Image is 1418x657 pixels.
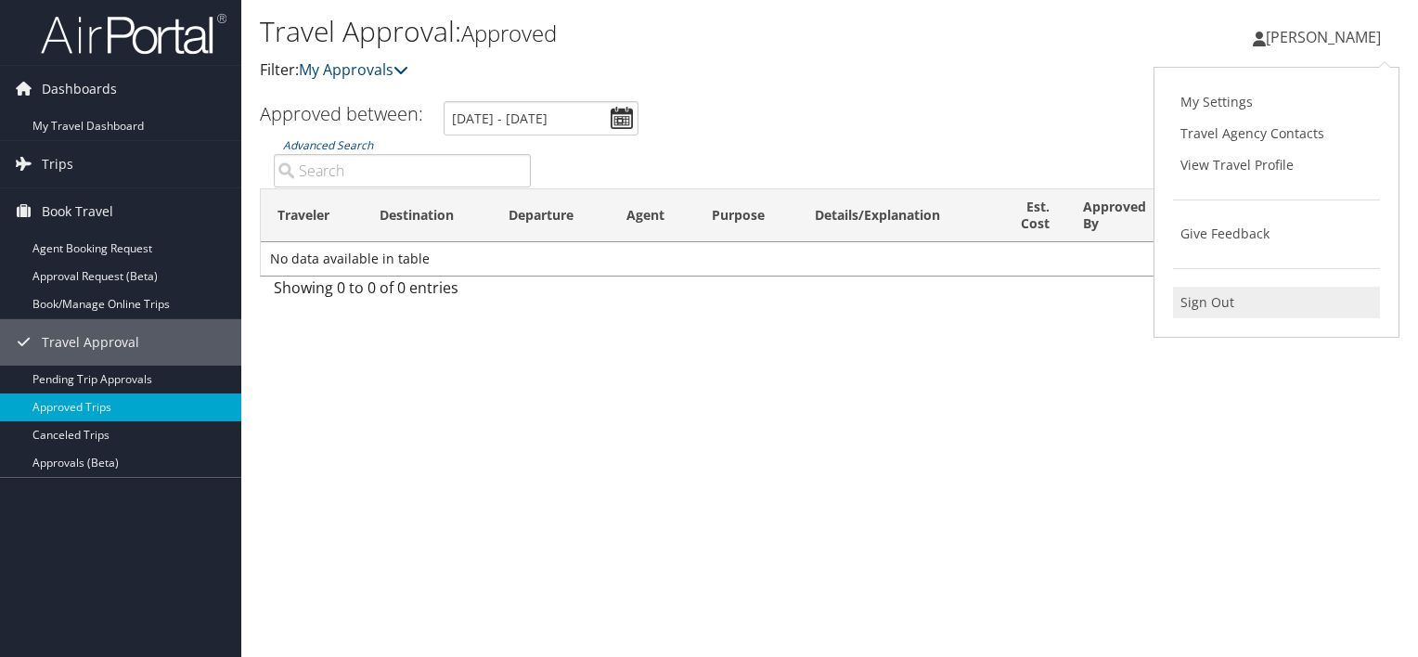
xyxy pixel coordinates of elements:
span: Travel Approval [42,319,139,366]
a: Travel Agency Contacts [1173,118,1380,149]
span: Book Travel [42,188,113,235]
th: Est. Cost: activate to sort column ascending [987,189,1066,242]
th: Agent [610,189,695,242]
img: airportal-logo.png [41,12,226,56]
a: Sign Out [1173,287,1380,318]
a: My Approvals [299,59,408,80]
div: Showing 0 to 0 of 0 entries [274,277,531,308]
h1: Travel Approval: [260,12,1020,51]
h3: Approved between: [260,101,423,126]
a: [PERSON_NAME] [1253,9,1399,65]
a: Give Feedback [1173,218,1380,250]
th: Departure: activate to sort column ascending [492,189,610,242]
th: Purpose [695,189,798,242]
span: [PERSON_NAME] [1266,27,1381,47]
th: Destination: activate to sort column ascending [363,189,492,242]
small: Approved [461,18,557,48]
span: Dashboards [42,66,117,112]
th: Details/Explanation [798,189,988,242]
a: Advanced Search [283,137,373,153]
span: Trips [42,141,73,187]
a: View Travel Profile [1173,149,1380,181]
a: My Settings [1173,86,1380,118]
th: Traveler: activate to sort column ascending [261,189,363,242]
td: No data available in table [261,242,1399,276]
p: Filter: [260,58,1020,83]
input: [DATE] - [DATE] [444,101,638,135]
th: Approved By: activate to sort column ascending [1066,189,1181,242]
input: Advanced Search [274,154,531,187]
